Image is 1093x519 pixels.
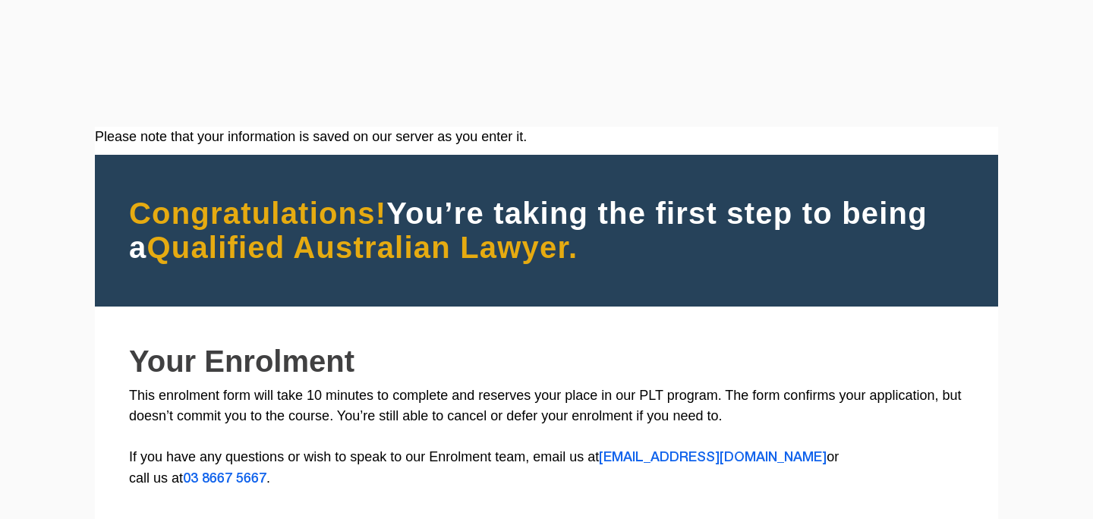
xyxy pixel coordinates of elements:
[129,197,964,265] h2: You’re taking the first step to being a
[95,127,998,147] div: Please note that your information is saved on our server as you enter it.
[599,451,827,464] a: [EMAIL_ADDRESS][DOMAIN_NAME]
[129,344,964,378] h2: Your Enrolment
[129,197,386,230] span: Congratulations!
[183,473,266,485] a: 03 8667 5667
[129,385,964,489] p: This enrolment form will take 10 minutes to complete and reserves your place in our PLT program. ...
[146,231,578,264] span: Qualified Australian Lawyer.
[34,17,202,88] a: [PERSON_NAME] Centre for Law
